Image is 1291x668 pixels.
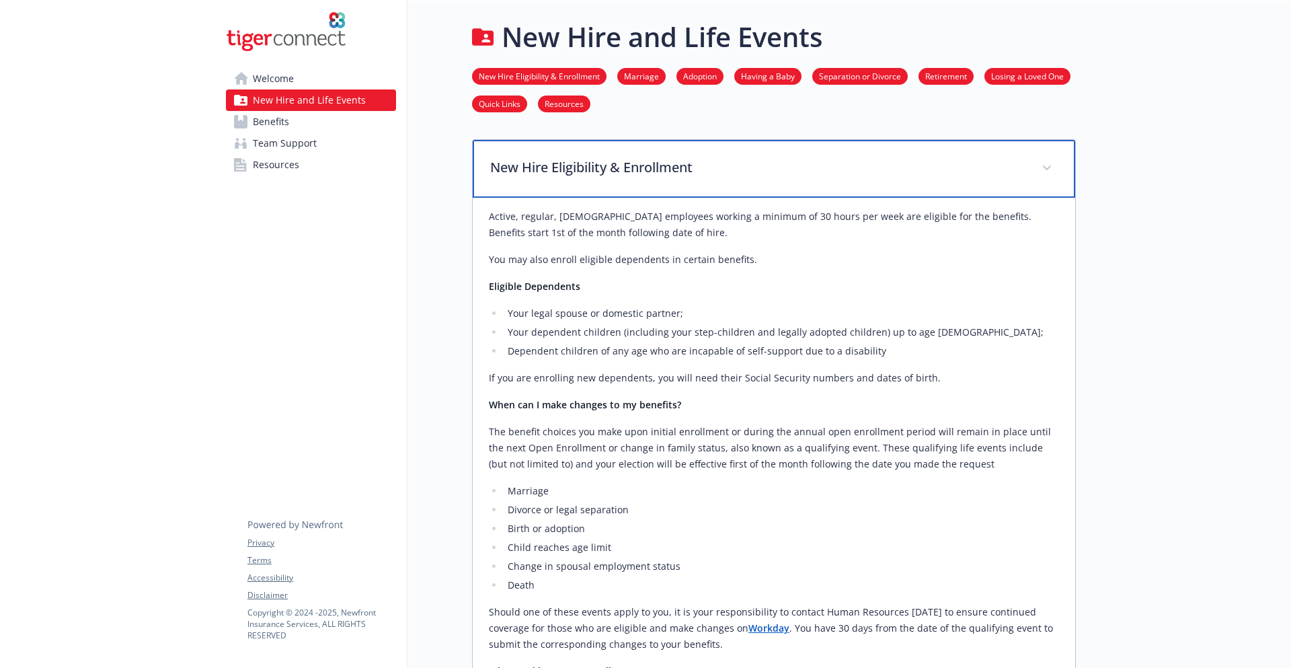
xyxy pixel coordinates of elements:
[253,111,289,133] span: Benefits
[538,97,590,110] a: Resources
[226,89,396,111] a: New Hire and Life Events
[617,69,666,82] a: Marriage
[504,324,1059,340] li: Your dependent children (including your step-children and legally adopted children) up to age [DE...
[489,252,1059,268] p: You may also enroll eligible dependents in certain benefits.
[676,69,723,82] a: Adoption
[489,604,1059,653] p: Should one of these events apply to you, it is your responsibility to contact Human Resources [DA...
[253,154,299,176] span: Resources
[490,157,1025,178] p: New Hire Eligibility & Enrollment
[247,572,395,584] a: Accessibility
[489,424,1059,472] p: The benefit choices you make upon initial enrollment or during the annual open enrollment period ...
[247,554,395,566] a: Terms
[504,483,1059,499] li: Marriage
[748,622,789,634] a: Workday
[247,607,395,641] p: Copyright © 2024 - 2025 , Newfront Insurance Services, ALL RIGHTS RESERVED
[226,68,396,89] a: Welcome
[226,133,396,154] a: Team Support
[812,69,908,82] a: Separation or Divorce
[502,17,822,57] h1: New Hire and Life Events
[504,502,1059,518] li: Divorce or legal separation
[504,305,1059,322] li: Your legal spouse or domestic partner;
[918,69,974,82] a: Retirement
[473,140,1075,198] div: New Hire Eligibility & Enrollment
[472,97,527,110] a: Quick Links
[734,69,801,82] a: Having a Baby
[226,111,396,133] a: Benefits
[253,133,317,154] span: Team Support
[253,68,294,89] span: Welcome
[984,69,1070,82] a: Losing a Loved One
[247,537,395,549] a: Privacy
[489,280,580,293] strong: Eligible Dependents
[489,370,1059,386] p: If you are enrolling new dependents, you will need their Social Security numbers and dates of birth.
[489,398,681,411] strong: When can I make changes to my benefits?
[489,209,1059,241] p: Active, regular, [DEMOGRAPHIC_DATA] employees working a minimum of 30 hours per week are eligible...
[504,540,1059,556] li: Child reaches age limit
[253,89,366,111] span: New Hire and Life Events
[504,558,1059,574] li: Change in spousal employment status
[504,521,1059,537] li: Birth or adoption
[504,343,1059,359] li: Dependent children of any age who are incapable of self-support due to a disability
[472,69,607,82] a: New Hire Eligibility & Enrollment
[504,577,1059,593] li: Death
[226,154,396,176] a: Resources
[247,589,395,601] a: Disclaimer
